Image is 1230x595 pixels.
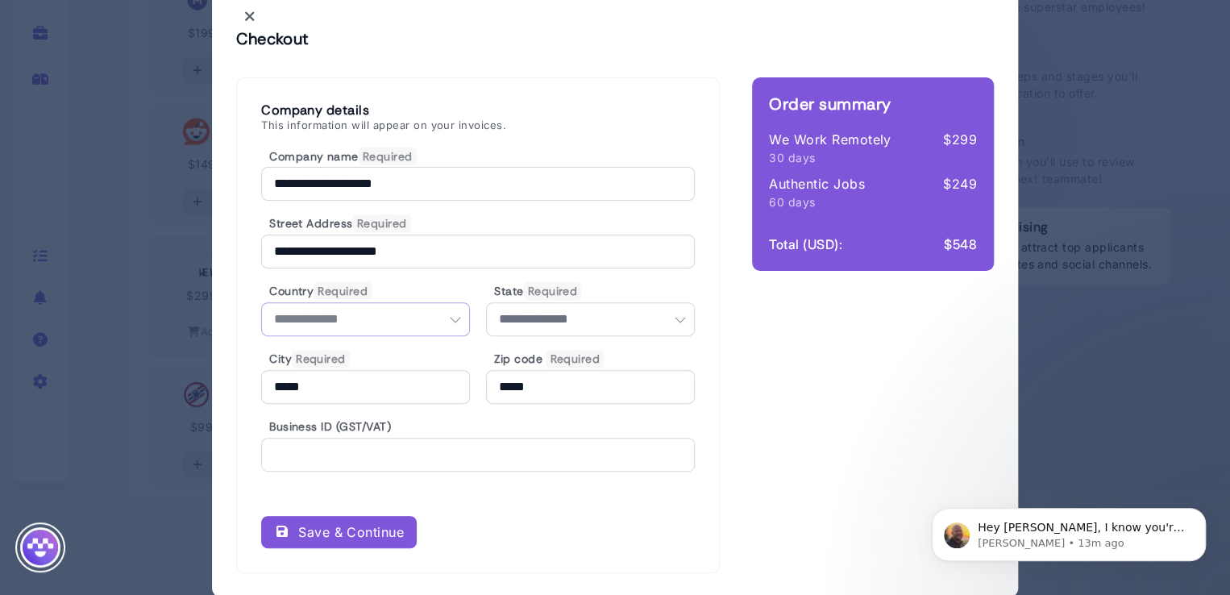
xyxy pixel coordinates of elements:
[523,282,581,300] span: Required
[292,350,350,368] span: Required
[769,193,865,210] div: 60 days
[261,118,695,134] p: This information will appear on your invoices.
[161,498,322,563] button: Messages
[261,150,695,164] h3: Company name
[32,169,290,197] p: How can we help?
[32,114,290,169] p: Hi [PERSON_NAME] 👋
[274,522,404,542] div: Save & Continue
[261,420,695,434] h3: Business ID (GST/VAT)
[236,29,310,48] h2: Checkout
[943,174,977,210] div: $ 249
[214,539,270,550] span: Messages
[33,248,270,265] div: AI Agent and team can help
[261,516,417,548] button: Save & Continue
[62,539,98,550] span: Home
[769,235,842,254] div: Total (USD):
[943,130,977,166] div: $ 299
[277,26,306,55] div: Close
[33,231,270,248] div: Ask a question
[16,218,306,279] div: Ask a questionAI Agent and team can help
[486,352,695,366] h3: Zip code
[769,149,891,166] div: 30 days
[314,282,372,300] span: Required
[486,285,695,298] h3: State
[261,217,695,231] h3: Street Address
[769,130,891,166] div: We Work Remotely
[261,285,470,298] h3: Country
[908,474,1230,587] iframe: Intercom notifications message
[261,352,470,366] h3: City
[769,174,865,210] div: Authentic Jobs
[353,214,411,232] span: Required
[944,235,977,254] div: $ 548
[20,527,60,568] img: Megan
[359,148,417,165] span: Required
[261,102,695,118] h2: Company details
[546,350,604,368] span: Required
[769,94,977,114] h2: Order summary
[32,31,153,56] img: logo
